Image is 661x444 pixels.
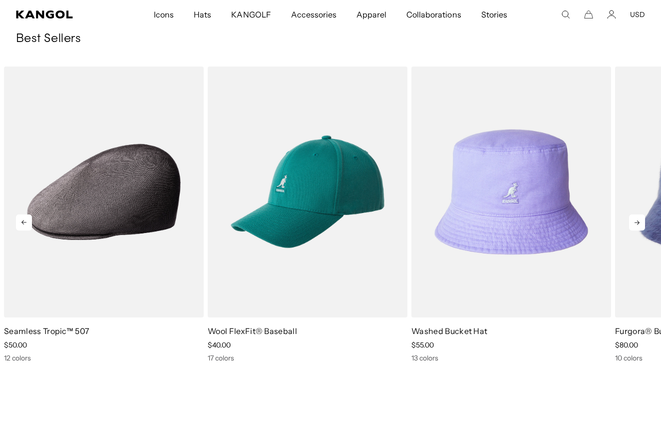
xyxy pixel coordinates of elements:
[16,10,101,18] a: Kangol
[4,66,204,317] img: Seamless Tropic™ 507
[407,66,611,362] div: 6 of 10
[411,340,434,349] span: $55.00
[615,340,638,349] span: $80.00
[4,353,204,362] div: 12 colors
[208,326,297,336] a: Wool FlexFit® Baseball
[411,353,611,362] div: 13 colors
[4,340,27,349] span: $50.00
[208,340,231,349] span: $40.00
[204,66,407,362] div: 5 of 10
[411,326,487,336] a: Washed Bucket Hat
[4,326,89,336] a: Seamless Tropic™ 507
[411,66,611,317] img: Washed Bucket Hat
[584,10,593,19] button: Cart
[561,10,570,19] summary: Search here
[16,31,645,46] h3: Best Sellers
[208,353,407,362] div: 17 colors
[607,10,616,19] a: Account
[630,10,645,19] button: USD
[208,66,407,317] img: Wool FlexFit® Baseball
